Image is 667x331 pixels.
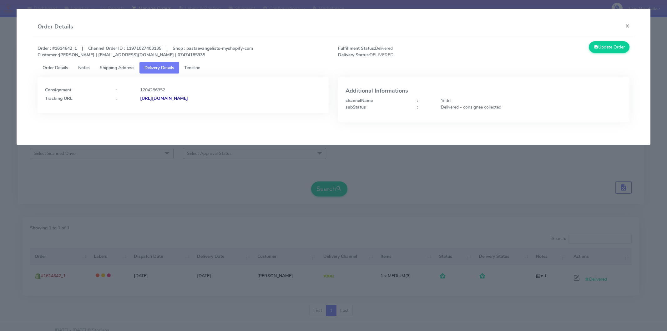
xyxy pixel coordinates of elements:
[38,52,59,58] strong: Customer :
[436,104,627,110] div: Delivered - consignee collected
[417,98,418,104] strong: :
[38,23,73,31] h4: Order Details
[144,65,174,71] span: Delivery Details
[100,65,134,71] span: Shipping Address
[346,98,373,104] strong: channelName
[116,95,117,101] strong: :
[338,52,370,58] strong: Delivery Status:
[38,45,253,58] strong: Order : #1614642_1 | Channel Order ID : 11971027403135 | Shop : pastaevangelists-myshopify-com [P...
[38,62,629,74] ul: Tabs
[78,65,90,71] span: Notes
[338,45,375,51] strong: Fulfillment Status:
[346,88,622,94] h4: Additional Informations
[589,41,629,53] button: Update Order
[620,18,634,34] button: Close
[43,65,68,71] span: Order Details
[116,87,117,93] strong: :
[45,95,73,101] strong: Tracking URL
[417,104,418,110] strong: :
[140,95,188,101] strong: [URL][DOMAIN_NAME]
[135,87,326,93] div: 1204286952
[333,45,484,58] span: Delivered DELIVERED
[45,87,71,93] strong: Consignment
[436,97,627,104] div: Yodel
[346,104,366,110] strong: subStatus
[184,65,200,71] span: Timeline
